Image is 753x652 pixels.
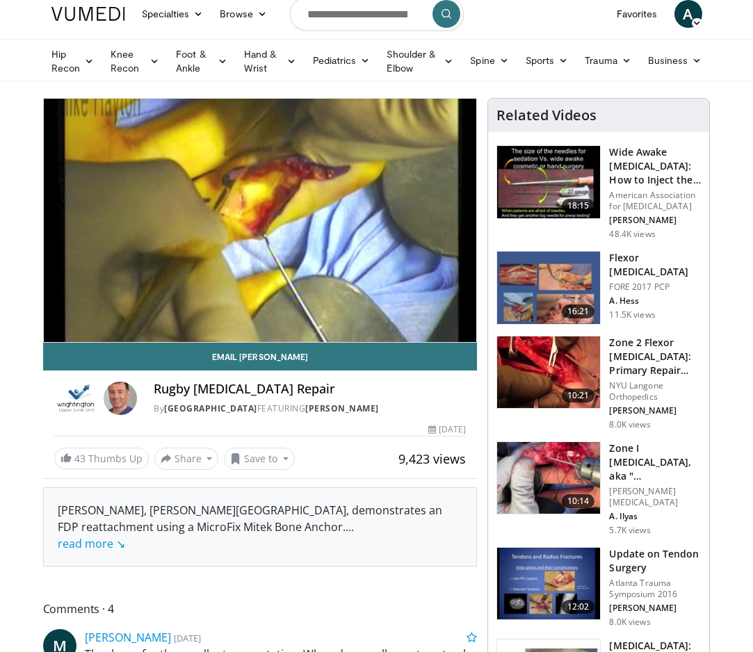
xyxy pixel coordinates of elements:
p: [PERSON_NAME] [609,405,701,416]
p: American Association for [MEDICAL_DATA] [609,190,701,212]
p: 48.4K views [609,229,655,240]
a: 18:15 Wide Awake [MEDICAL_DATA]: How to Inject the Local Anesthesia American Association for [MED... [496,145,701,240]
a: 10:21 Zone 2 Flexor [MEDICAL_DATA]: Primary Repair and Secondary Reconstr… NYU Langone Orthopedic... [496,336,701,430]
img: 0d59ad00-c255-429e-9de8-eb2f74552347.150x105_q85_crop-smart_upscale.jpg [497,442,600,514]
a: 10:14 Zone I [MEDICAL_DATA], aka "[MEDICAL_DATA]" Repair [PERSON_NAME] [MEDICAL_DATA] A. Ilyas 5.... [496,441,701,536]
span: 9,423 views [398,450,466,467]
img: VuMedi Logo [51,7,125,21]
p: [PERSON_NAME] [MEDICAL_DATA] [609,486,701,508]
h3: Zone I [MEDICAL_DATA], aka "[MEDICAL_DATA]" Repair [609,441,701,483]
span: 10:21 [562,389,595,402]
button: Save to [224,448,295,470]
span: 18:15 [562,199,595,213]
a: Shoulder & Elbow [378,47,462,75]
a: Business [640,47,711,74]
img: Q2xRg7exoPLTwO8X4xMDoxOjBrO-I4W8_1.150x105_q85_crop-smart_upscale.jpg [497,146,600,218]
p: A. Ilyas [609,511,701,522]
a: read more ↘ [58,536,125,551]
h3: Flexor [MEDICAL_DATA] [609,251,701,279]
p: NYU Langone Orthopedics [609,380,701,402]
div: [PERSON_NAME], [PERSON_NAME][GEOGRAPHIC_DATA], demonstrates an FDP reattachment using a MicroFix ... [58,502,463,552]
a: Knee Recon [102,47,168,75]
a: 16:21 Flexor [MEDICAL_DATA] FORE 2017 PCP A. Hess 11.5K views [496,251,701,325]
p: 11.5K views [609,309,655,320]
h3: Zone 2 Flexor [MEDICAL_DATA]: Primary Repair and Secondary Reconstr… [609,336,701,377]
p: A. Hess [609,295,701,307]
button: Share [154,448,219,470]
img: 14929f5a-e4b8-42f0-9be4-b2bc5c40fd40.150x105_q85_crop-smart_upscale.jpg [497,548,600,620]
a: Hip Recon [43,47,102,75]
h3: Update on Tendon Surgery [609,547,701,575]
a: 43 Thumbs Up [54,448,149,469]
p: [PERSON_NAME] [609,603,701,614]
div: By FEATURING [154,402,466,415]
p: 5.7K views [609,525,650,536]
p: FORE 2017 PCP [609,282,701,293]
p: [PERSON_NAME] [609,215,701,226]
span: 16:21 [562,304,595,318]
p: 8.0K views [609,617,650,628]
h4: Rugby [MEDICAL_DATA] Repair [154,382,466,397]
span: 43 [74,452,86,465]
span: 12:02 [562,600,595,614]
a: Pediatrics [305,47,379,74]
h4: Related Videos [496,107,597,124]
a: 12:02 Update on Tendon Surgery Atlanta Trauma Symposium 2016 [PERSON_NAME] 8.0K views [496,547,701,628]
a: Foot & Ankle [168,47,235,75]
small: [DATE] [174,632,201,644]
span: Comments 4 [43,600,478,618]
a: [PERSON_NAME] [85,630,171,645]
a: [PERSON_NAME] [305,402,379,414]
a: Hand & Wrist [236,47,305,75]
img: b15ab5f3-4390-48d4-b275-99626f519c4a.150x105_q85_crop-smart_upscale.jpg [497,336,600,409]
p: 8.0K views [609,419,650,430]
h3: Wide Awake [MEDICAL_DATA]: How to Inject the Local Anesthesia [609,145,701,187]
span: ... [58,519,354,551]
div: [DATE] [428,423,466,436]
a: Trauma [576,47,640,74]
img: Avatar [104,382,137,415]
a: Spine [462,47,517,74]
a: Sports [517,47,577,74]
video-js: Video Player [44,99,477,342]
a: [GEOGRAPHIC_DATA] [164,402,257,414]
span: 10:14 [562,494,595,508]
p: Atlanta Trauma Symposium 2016 [609,578,701,600]
img: Wrightington Hospital [54,382,99,415]
a: Email [PERSON_NAME] [43,343,478,370]
img: 7006d695-e87b-44ca-8282-580cfbaead39.150x105_q85_crop-smart_upscale.jpg [497,252,600,324]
